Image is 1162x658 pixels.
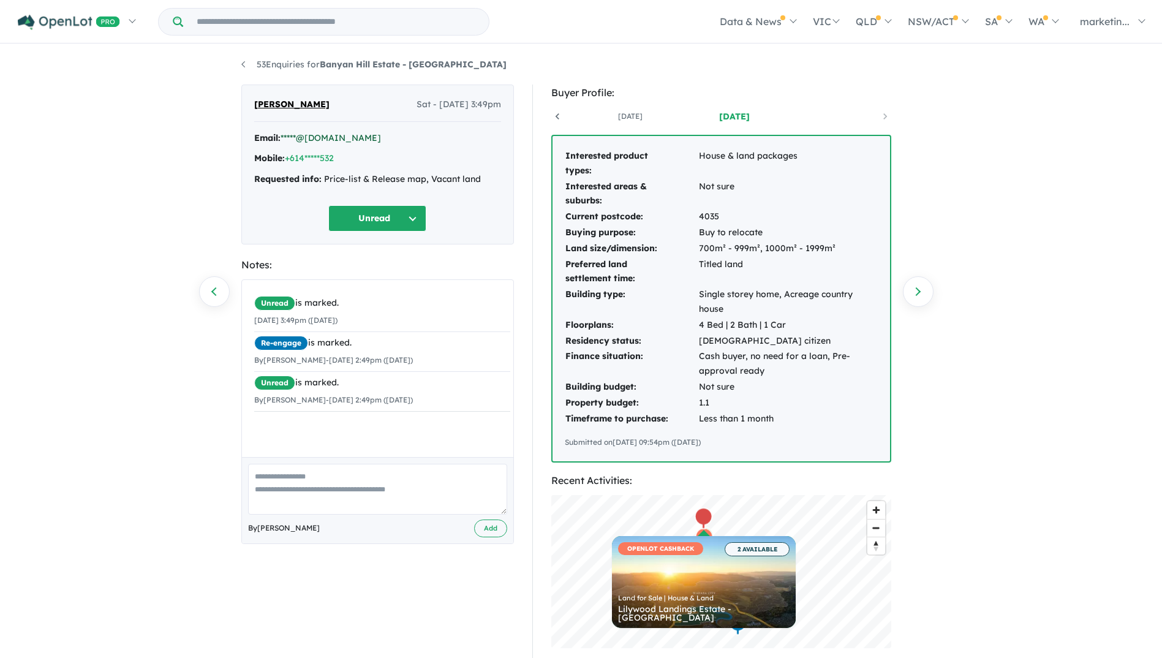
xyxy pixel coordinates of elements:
[565,148,698,179] td: Interested product types:
[618,605,790,622] div: Lilywood Landings Estate - [GEOGRAPHIC_DATA]
[254,296,510,311] div: is marked.
[254,376,295,390] span: Unread
[618,595,790,602] div: Land for Sale | House & Land
[698,411,878,427] td: Less than 1 month
[867,537,885,554] button: Reset bearing to north
[695,528,713,550] div: Map marker
[254,376,510,390] div: is marked.
[565,349,698,379] td: Finance situation:
[417,97,501,112] span: Sat - [DATE] 3:49pm
[565,287,698,317] td: Building type:
[565,225,698,241] td: Buying purpose:
[1080,15,1130,28] span: marketin...
[698,287,878,317] td: Single storey home, Acreage country house
[241,58,921,72] nav: breadcrumb
[248,522,320,534] span: By [PERSON_NAME]
[254,316,338,325] small: [DATE] 3:49pm ([DATE])
[698,241,878,257] td: 700m² - 999m², 1000m² - 1999m²
[565,317,698,333] td: Floorplans:
[698,395,878,411] td: 1.1
[725,542,790,556] span: 2 AVAILABLE
[565,241,698,257] td: Land size/dimension:
[254,173,322,184] strong: Requested info:
[186,9,486,35] input: Try estate name, suburb, builder or developer
[565,436,878,448] div: Submitted on [DATE] 09:54pm ([DATE])
[698,225,878,241] td: Buy to relocate
[474,520,507,537] button: Add
[565,395,698,411] td: Property budget:
[328,205,426,232] button: Unread
[254,355,413,365] small: By [PERSON_NAME] - [DATE] 2:49pm ([DATE])
[565,333,698,349] td: Residency status:
[698,148,878,179] td: House & land packages
[698,349,878,379] td: Cash buyer, no need for a loan, Pre-approval ready
[698,379,878,395] td: Not sure
[565,179,698,210] td: Interested areas & suburbs:
[254,336,308,350] span: Re-engage
[241,59,507,70] a: 53Enquiries forBanyan Hill Estate - [GEOGRAPHIC_DATA]
[254,97,330,112] span: [PERSON_NAME]
[867,501,885,519] button: Zoom in
[694,507,712,530] div: Map marker
[18,15,120,30] img: Openlot PRO Logo White
[565,379,698,395] td: Building budget:
[698,257,878,287] td: Titled land
[254,395,413,404] small: By [PERSON_NAME] - [DATE] 2:49pm ([DATE])
[551,495,891,648] canvas: Map
[698,333,878,349] td: [DEMOGRAPHIC_DATA] citizen
[565,411,698,427] td: Timeframe to purchase:
[867,519,885,537] button: Zoom out
[254,153,285,164] strong: Mobile:
[241,257,514,273] div: Notes:
[565,209,698,225] td: Current postcode:
[618,542,703,555] span: OPENLOT CASHBACK
[320,59,507,70] strong: Banyan Hill Estate - [GEOGRAPHIC_DATA]
[682,110,787,123] a: [DATE]
[551,85,891,101] div: Buyer Profile:
[578,110,682,123] a: [DATE]
[698,179,878,210] td: Not sure
[698,209,878,225] td: 4035
[254,296,295,311] span: Unread
[695,527,714,550] div: Map marker
[565,257,698,287] td: Preferred land settlement time:
[698,317,878,333] td: 4 Bed | 2 Bath | 1 Car
[254,336,510,350] div: is marked.
[254,132,281,143] strong: Email:
[254,172,501,187] div: Price-list & Release map, Vacant land
[551,472,891,489] div: Recent Activities:
[612,536,796,628] a: OPENLOT CASHBACK 2 AVAILABLE Land for Sale | House & Land Lilywood Landings Estate - [GEOGRAPHIC_...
